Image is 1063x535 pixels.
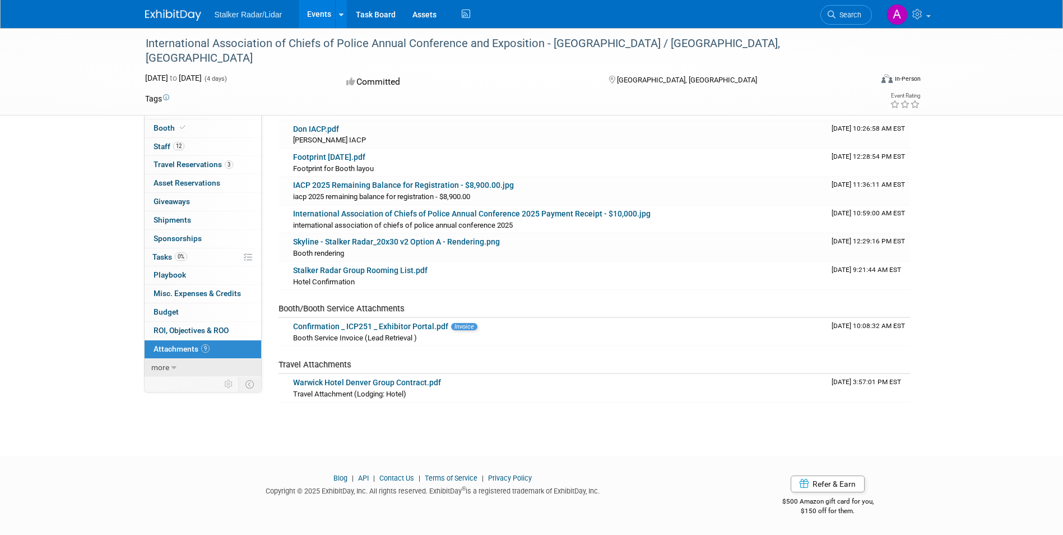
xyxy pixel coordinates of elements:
[145,174,261,192] a: Asset Reservations
[479,474,486,482] span: |
[215,10,282,19] span: Stalker Radar/Lidar
[890,93,920,99] div: Event Rating
[201,344,210,353] span: 9
[827,318,910,346] td: Upload Timestamp
[154,142,184,151] span: Staff
[152,252,187,261] span: Tasks
[142,34,855,68] div: International Association of Chiefs of Police Annual Conference and Exposition - [GEOGRAPHIC_DATA...
[737,490,918,515] div: $500 Amazon gift card for you,
[293,108,305,116] span: COI
[827,177,910,205] td: Upload Timestamp
[278,303,405,313] span: Booth/Booth Service Attachments
[451,323,477,330] span: Invoice
[820,5,872,25] a: Search
[145,156,261,174] a: Travel Reservations3
[293,192,470,201] span: iacp 2025 remaining balance for registration - $8,900.00
[145,303,261,321] a: Budget
[145,119,261,137] a: Booth
[154,270,186,279] span: Playbook
[737,506,918,516] div: $150 off for them.
[827,233,910,261] td: Upload Timestamp
[827,149,910,177] td: Upload Timestamp
[293,237,500,246] a: Skyline - Stalker Radar_20x30 v2 Option A - Rendering.png
[832,237,905,245] span: Upload Timestamp
[168,73,179,82] span: to
[293,209,651,218] a: International Association of Chiefs of Police Annual Conference 2025 Payment Receipt - $10,000.jpg
[145,93,169,104] td: Tags
[145,138,261,156] a: Staff12
[145,340,261,358] a: Attachments9
[145,193,261,211] a: Giveaways
[370,474,378,482] span: |
[293,266,428,275] a: Stalker Radar Group Rooming List.pdf
[278,359,351,370] span: Travel Attachments
[293,334,417,342] span: Booth Service Invoice (Lead Retrieval )
[154,307,179,316] span: Budget
[175,252,187,261] span: 0%
[832,266,901,274] span: Upload Timestamp
[145,285,261,303] a: Misc. Expenses & Credits
[343,72,591,92] div: Committed
[145,483,721,496] div: Copyright © 2025 ExhibitDay, Inc. All rights reserved. ExhibitDay is a registered trademark of Ex...
[145,211,261,229] a: Shipments
[416,474,423,482] span: |
[293,181,514,190] a: IACP 2025 Remaining Balance for Registration - $8,900.00.jpg
[425,474,477,482] a: Terms of Service
[154,326,229,335] span: ROI, Objectives & ROO
[827,205,910,233] td: Upload Timestamp
[835,11,861,19] span: Search
[293,322,448,331] a: Confirmation _ ICP251 _ Exhibitor Portal.pdf
[358,474,369,482] a: API
[827,374,910,402] td: Upload Timestamp
[293,278,355,286] span: Hotel Confirmation
[832,181,905,188] span: Upload Timestamp
[145,73,202,82] span: [DATE] [DATE]
[379,474,414,482] a: Contact Us
[238,377,261,391] td: Toggle Event Tabs
[827,262,910,290] td: Upload Timestamp
[293,378,441,387] a: Warwick Hotel Denver Group Contract.pdf
[832,209,905,217] span: Upload Timestamp
[154,178,220,187] span: Asset Reservations
[203,75,227,82] span: (4 days)
[293,221,513,229] span: international association of chiefs of police annual conference 2025
[225,160,233,169] span: 3
[180,124,185,131] i: Booth reservation complete
[145,10,201,21] img: ExhibitDay
[881,74,893,83] img: Format-Inperson.png
[145,359,261,377] a: more
[145,266,261,284] a: Playbook
[145,248,261,266] a: Tasks0%
[219,377,239,391] td: Personalize Event Tab Strip
[293,390,406,398] span: Travel Attachment (Lodging: Hotel)
[333,474,347,482] a: Blog
[293,249,344,257] span: Booth rendering
[827,121,910,149] td: Upload Timestamp
[173,142,184,150] span: 12
[293,164,374,173] span: Footprint for Booth layou
[791,476,865,492] a: Refer & Earn
[151,363,169,372] span: more
[145,230,261,248] a: Sponsorships
[293,136,366,144] span: [PERSON_NAME] IACP
[154,234,202,243] span: Sponsorships
[293,124,339,133] a: Don IACP.pdf
[293,153,365,162] a: Footprint [DATE].pdf
[154,344,210,353] span: Attachments
[349,474,356,482] span: |
[154,197,190,206] span: Giveaways
[154,123,188,132] span: Booth
[145,322,261,340] a: ROI, Objectives & ROO
[832,124,905,132] span: Upload Timestamp
[488,474,532,482] a: Privacy Policy
[462,486,466,492] sup: ®
[617,76,757,84] span: [GEOGRAPHIC_DATA], [GEOGRAPHIC_DATA]
[154,215,191,224] span: Shipments
[806,72,921,89] div: Event Format
[154,289,241,298] span: Misc. Expenses & Credits
[154,160,233,169] span: Travel Reservations
[832,378,901,386] span: Upload Timestamp
[832,153,905,160] span: Upload Timestamp
[886,4,908,25] img: Anand Bellary
[894,75,921,83] div: In-Person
